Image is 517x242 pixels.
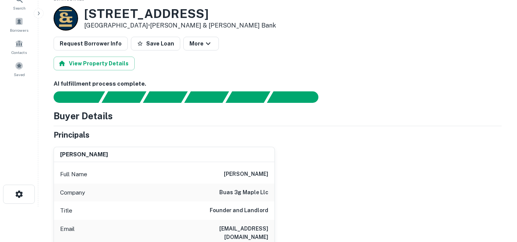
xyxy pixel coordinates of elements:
[11,49,27,55] span: Contacts
[176,224,268,241] h6: [EMAIL_ADDRESS][DOMAIN_NAME]
[60,206,72,215] p: Title
[131,37,180,50] button: Save Loan
[84,21,276,30] p: [GEOGRAPHIC_DATA] •
[60,224,75,241] p: Email
[10,27,28,33] span: Borrowers
[44,91,102,103] div: Sending borrower request to AI...
[54,57,135,70] button: View Property Details
[54,109,113,123] h4: Buyer Details
[183,37,219,50] button: More
[2,58,36,79] a: Saved
[219,188,268,197] h6: buas 3g maple llc
[101,91,146,103] div: Your request is received and processing...
[60,150,108,159] h6: [PERSON_NAME]
[150,22,276,29] a: [PERSON_NAME] & [PERSON_NAME] Bank
[60,188,85,197] p: Company
[60,170,87,179] p: Full Name
[143,91,188,103] div: Documents found, AI parsing details...
[14,71,25,78] span: Saved
[54,80,502,88] h6: AI fulfillment process complete.
[267,91,328,103] div: AI fulfillment process complete.
[224,170,268,179] h6: [PERSON_NAME]
[210,206,268,215] h6: Founder and Landlord
[54,37,128,50] button: Request Borrower Info
[225,91,270,103] div: Principals found, still searching for contact information. This may take time...
[479,181,517,218] iframe: Chat Widget
[54,129,90,141] h5: Principals
[13,5,26,11] span: Search
[84,6,276,21] h3: [STREET_ADDRESS]
[184,91,229,103] div: Principals found, AI now looking for contact information...
[2,14,36,35] a: Borrowers
[2,36,36,57] a: Contacts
